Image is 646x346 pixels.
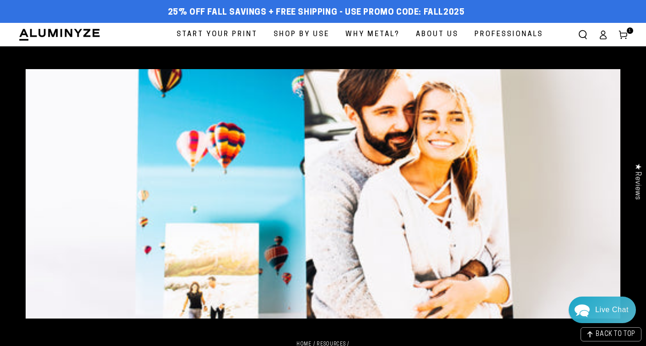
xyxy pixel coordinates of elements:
span: 1 [629,27,631,34]
span: 25% off FALL Savings + Free Shipping - Use Promo Code: FALL2025 [168,8,465,18]
div: Contact Us Directly [595,297,629,323]
span: Shop By Use [274,28,329,41]
a: Start Your Print [170,23,264,46]
span: Why Metal? [345,28,400,41]
span: Start Your Print [177,28,258,41]
img: Aluminyze [18,28,101,42]
span: BACK TO TOP [596,331,635,338]
div: Chat widget toggle [569,297,636,323]
a: Professionals [468,23,550,46]
a: Why Metal? [339,23,407,46]
img: What Mount Should I Choose For My Metal Print [26,69,620,319]
div: Click to open Judge.me floating reviews tab [629,156,646,207]
a: About Us [409,23,465,46]
span: About Us [416,28,458,41]
a: Shop By Use [267,23,336,46]
span: Professionals [474,28,543,41]
summary: Search our site [573,25,593,45]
